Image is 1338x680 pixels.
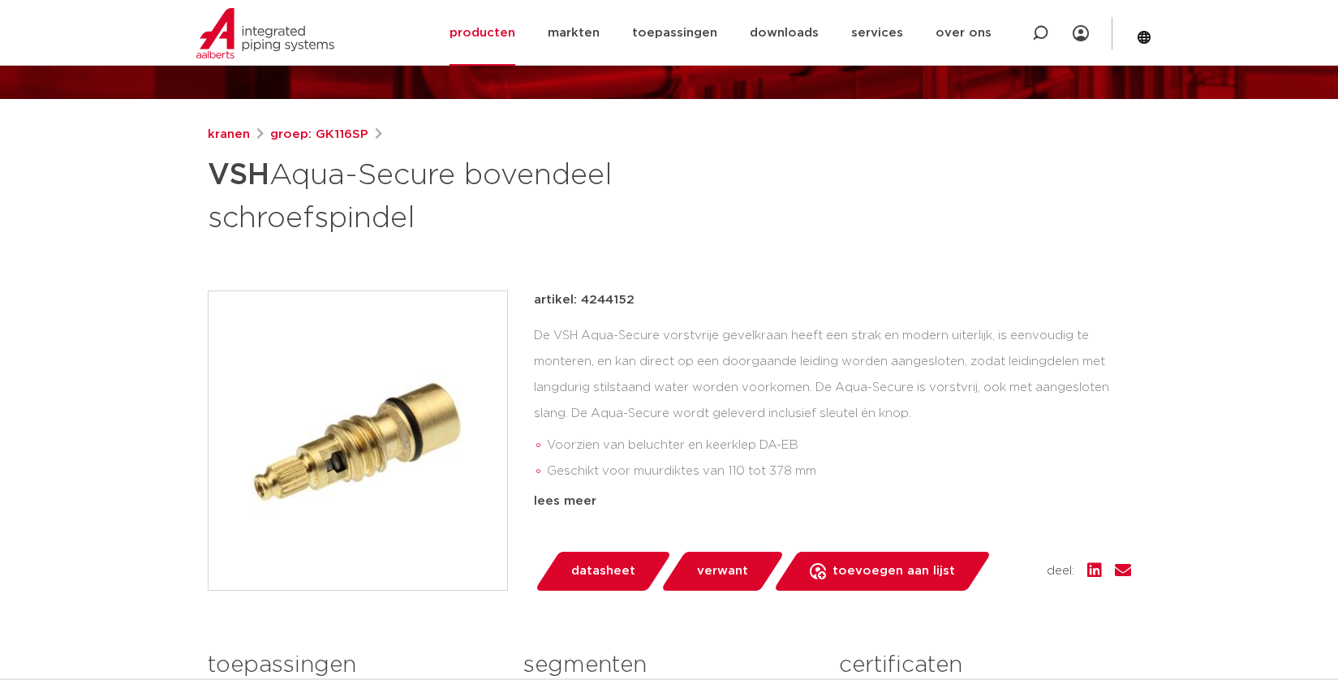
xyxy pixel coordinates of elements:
[534,323,1131,485] div: De VSH Aqua-Secure vorstvrije gevelkraan heeft een strak en modern uiterlijk, is eenvoudig te mon...
[208,125,250,144] a: kranen
[209,291,507,590] img: Product Image for VSH Aqua-Secure bovendeel schroefspindel
[547,433,1131,458] li: Voorzien van beluchter en keerklep DA-EB
[270,125,368,144] a: groep: GK116SP
[208,161,269,190] strong: VSH
[547,458,1131,484] li: Geschikt voor muurdiktes van 110 tot 378 mm
[571,558,635,584] span: datasheet
[534,291,635,310] p: artikel: 4244152
[832,558,955,584] span: toevoegen aan lijst
[1047,562,1074,581] span: deel:
[697,558,748,584] span: verwant
[534,552,672,591] a: datasheet
[208,151,817,239] h1: Aqua-Secure bovendeel schroefspindel
[660,552,785,591] a: verwant
[534,492,1131,511] div: lees meer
